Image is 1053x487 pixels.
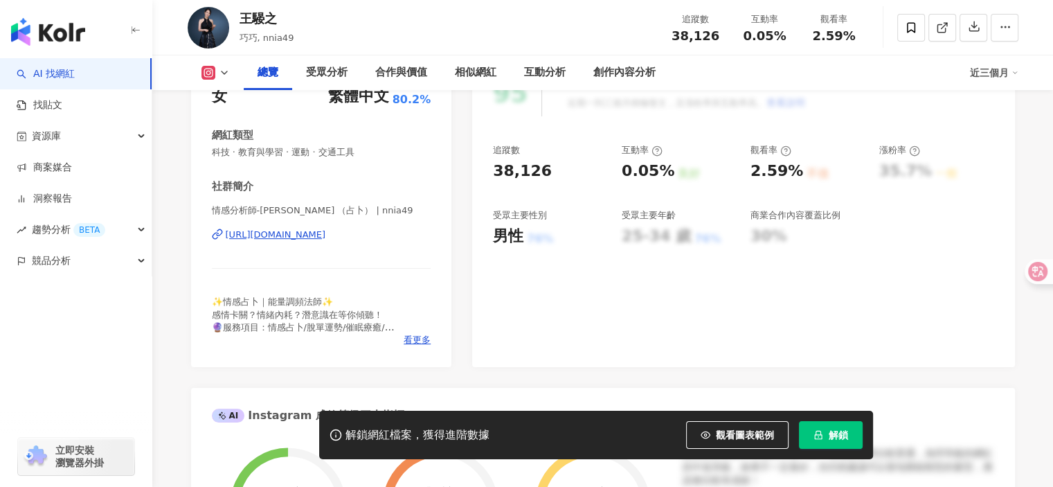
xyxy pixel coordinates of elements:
[669,12,722,26] div: 追蹤數
[212,128,253,143] div: 網紅類型
[55,444,104,469] span: 立即安裝 瀏覽器外掛
[622,209,676,222] div: 受眾主要年齡
[375,64,427,81] div: 合作與價值
[212,409,245,423] div: AI
[328,86,389,107] div: 繁體中文
[393,92,431,107] span: 80.2%
[750,144,791,157] div: 觀看率
[32,245,71,276] span: 競品分析
[212,146,431,159] span: 科技 · 教育與學習 · 運動 · 交通工具
[799,421,863,449] button: 解鎖
[750,161,803,182] div: 2.59%
[17,67,75,81] a: searchAI 找網紅
[716,430,774,441] span: 觀看圖表範例
[17,161,72,175] a: 商案媒合
[212,204,431,217] span: 情感分析師-[PERSON_NAME] （占卜） | nnia49
[212,296,399,382] span: ✨情感占卜｜能量調頻法師✨ 感情卡關？情緒內耗？潛意識在等你傾聽！ 🔮服務項目：情感占卜/脫單運勢/催眠療癒/ 🌝上海醫美/醫美諮詢師/抗衰師 ❤️專業證照：催眠治療師·NLP執行師·靈氣導師 ...
[404,334,431,346] span: 看更多
[345,428,489,443] div: 解鎖網紅檔案，獲得進階數據
[493,161,552,182] div: 38,126
[493,226,523,247] div: 男性
[11,18,85,46] img: logo
[808,12,861,26] div: 觀看率
[240,10,294,27] div: 王騴之
[212,86,227,107] div: 女
[879,144,920,157] div: 漲粉率
[750,209,840,222] div: 商業合作內容覆蓋比例
[73,223,105,237] div: BETA
[672,28,719,43] span: 38,126
[524,64,566,81] div: 互動分析
[493,209,547,222] div: 受眾主要性別
[493,144,520,157] div: 追蹤數
[455,64,496,81] div: 相似網紅
[812,29,855,43] span: 2.59%
[226,229,326,241] div: [URL][DOMAIN_NAME]
[22,445,49,468] img: chrome extension
[32,121,61,152] span: 資源庫
[622,144,663,157] div: 互動率
[212,408,404,423] div: Instagram 成效等級三大指標
[18,438,134,475] a: chrome extension立即安裝 瀏覽器外掛
[739,12,791,26] div: 互動率
[686,421,789,449] button: 觀看圖表範例
[17,225,26,235] span: rise
[212,179,253,194] div: 社群簡介
[212,229,431,241] a: [URL][DOMAIN_NAME]
[17,192,72,206] a: 洞察報告
[32,214,105,245] span: 趨勢分析
[593,64,656,81] div: 創作內容分析
[970,62,1018,84] div: 近三個月
[188,7,229,48] img: KOL Avatar
[813,430,823,440] span: lock
[306,64,348,81] div: 受眾分析
[240,33,294,43] span: 巧巧, nnia49
[829,430,848,441] span: 解鎖
[258,64,278,81] div: 總覽
[17,98,62,112] a: 找貼文
[743,29,786,43] span: 0.05%
[622,161,674,182] div: 0.05%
